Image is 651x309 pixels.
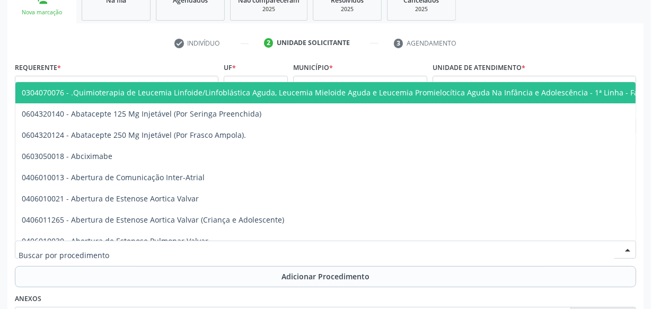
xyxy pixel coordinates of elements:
[433,59,525,76] label: Unidade de atendimento
[22,151,112,161] span: 0603050018 - Abciximabe
[15,8,69,16] div: Nova marcação
[277,38,350,48] div: Unidade solicitante
[264,38,274,48] div: 2
[395,5,448,13] div: 2025
[436,80,614,90] span: Unidade de Saude da Familia Tuquanduba
[227,80,266,90] span: AL
[22,172,205,182] span: 0406010013 - Abertura de Comunicação Inter-Atrial
[321,5,374,13] div: 2025
[19,244,614,266] input: Buscar por procedimento
[297,80,406,90] span: [PERSON_NAME]
[224,59,236,76] label: UF
[15,266,636,287] button: Adicionar Procedimento
[22,130,246,140] span: 0604320124 - Abatacepte 250 Mg Injetável (Por Frasco Ampola).
[19,80,197,90] span: Médico(a)
[22,236,208,246] span: 0406010030 - Abertura de Estenose Pulmonar Valvar
[281,271,370,282] span: Adicionar Procedimento
[22,109,261,119] span: 0604320140 - Abatacepte 125 Mg Injetável (Por Seringa Preenchida)
[15,59,61,76] label: Requerente
[22,193,199,204] span: 0406010021 - Abertura de Estenose Aortica Valvar
[293,59,333,76] label: Município
[238,5,300,13] div: 2025
[22,215,284,225] span: 0406011265 - Abertura de Estenose Aortica Valvar (Criança e Adolescente)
